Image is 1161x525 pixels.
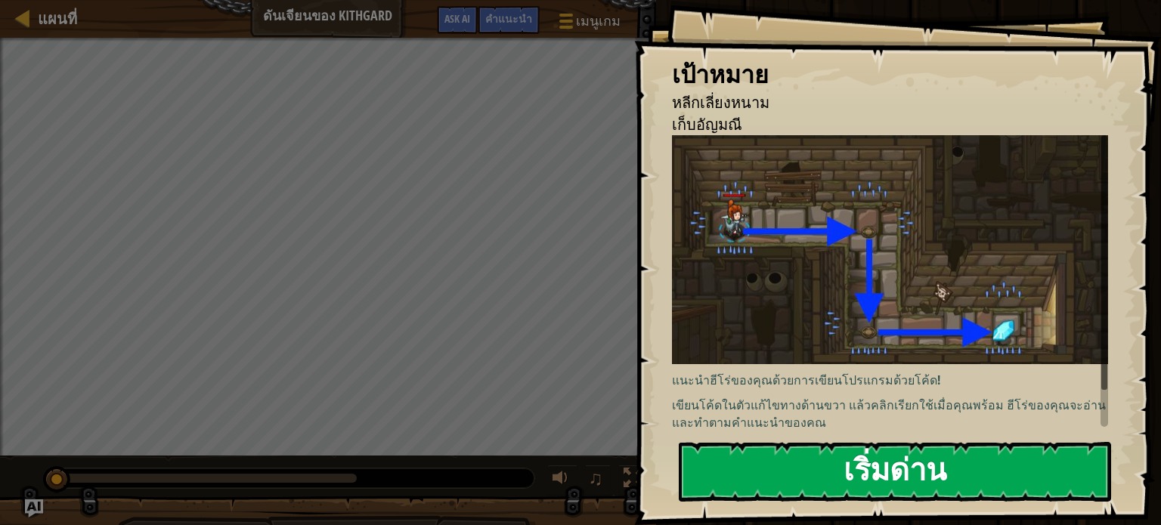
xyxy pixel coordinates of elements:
span: คำแนะนำ [485,11,532,26]
span: Ask AI [444,11,470,26]
a: แผนที่ [30,8,77,29]
span: ♫ [588,467,603,489]
li: เก็บอัญมณี [653,114,1104,136]
li: หลีกเลี่ยงหนาม [653,92,1104,114]
div: เป้าหมาย [672,57,1108,92]
button: Ask AI [25,499,43,517]
span: เก็บอัญมณี [672,114,742,134]
button: ♫ [585,465,611,496]
span: แผนที่ [38,8,77,29]
button: สลับเป็นเต็มจอ [618,465,649,496]
p: แนะนำฮีโร่ของคุณด้วยการเขียนโปรแกรมด้วยโค้ด! [672,372,1119,389]
span: เมนูเกม [576,11,621,31]
button: ปรับระดับเสียง [547,465,577,496]
img: Dungeons of kithgard [672,135,1119,364]
button: เมนูเกม [547,6,630,42]
button: เริ่มด่าน [679,442,1111,502]
button: Ask AI [437,6,478,34]
p: เขียนโค้ดในตัวแก้ไขทางด้านขวา แล้วคลิกเรียกใช้เมื่อคุณพร้อม ฮีโร่ของคุณจะอ่านและทำตามคำแนะนำของคุณ [672,397,1119,431]
span: หลีกเลี่ยงหนาม [672,92,769,113]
